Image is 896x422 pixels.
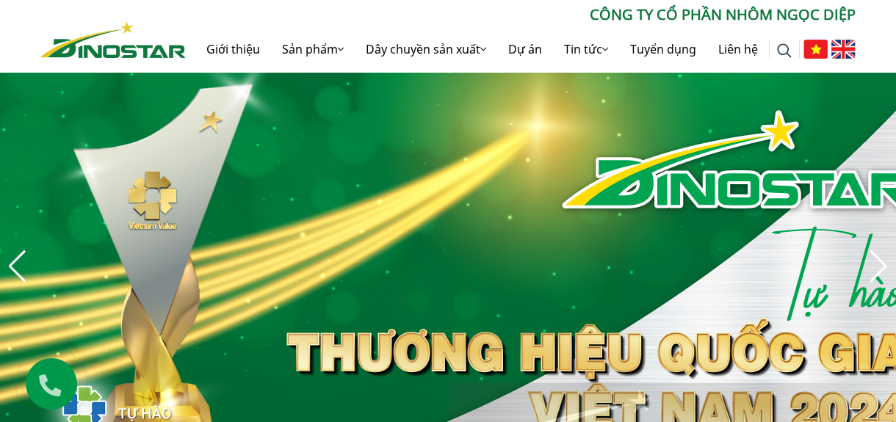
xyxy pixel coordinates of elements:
[553,26,619,73] a: Tin tức
[497,26,553,73] a: Dự án
[777,43,792,58] img: search
[803,40,828,59] img: Tiếng Việt
[619,26,707,73] a: Tuyển dụng
[7,250,27,283] div: Previous slide
[186,4,856,26] p: CÔNG TY CỔ PHẦN NHÔM NGỌC DIỆP
[40,21,186,58] img: Nhôm Dinostar
[355,26,497,73] a: Dây chuyền sản xuất
[195,26,271,73] a: Giới thiệu
[869,250,889,283] div: Next slide
[40,18,186,57] a: Nhôm Dinostar
[831,40,856,59] img: English
[271,26,355,73] a: Sản phẩm
[707,26,769,73] a: Liên hệ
